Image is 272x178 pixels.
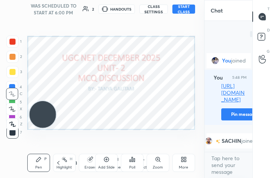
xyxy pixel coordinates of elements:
div: 7 [6,126,22,139]
div: 2 [92,7,94,11]
div: Zoom [153,166,163,169]
div: Eraser [84,166,96,169]
div: grid [205,52,253,150]
div: 2 [6,51,22,63]
img: no-rating-badge.077c3623.svg [216,139,220,144]
button: Pin message [221,108,267,120]
img: 7c7769ed82764a5897669ee3aee47a12.jpg [205,137,213,145]
h5: WAS SCHEDULED TO START AT 6:00 PM [30,2,77,16]
div: H [70,157,72,161]
p: T [267,6,270,12]
div: C [6,88,22,100]
h6: You [214,74,223,81]
div: X [6,103,22,115]
button: HANDOUTS [98,5,135,14]
span: joined [241,138,256,144]
div: Poll [129,166,135,169]
div: 3 [72,161,80,165]
div: 5:48 PM [232,75,247,80]
p: G [267,48,270,54]
div: 1 [6,36,22,48]
div: Add Slide [98,166,115,169]
div: 4 [6,81,22,93]
div: Z [6,118,22,130]
span: You [222,58,231,64]
div: More [179,166,188,169]
button: START CLASS [172,5,195,14]
img: b4263d946f1245789809af6d760ec954.jpg [211,57,219,64]
p: D [267,27,270,33]
p: Chat [205,0,229,20]
a: [URL][DOMAIN_NAME] [221,82,245,103]
div: Highlight [56,166,72,169]
div: Pen [35,166,42,169]
div: P [44,157,47,161]
span: joined [231,58,246,64]
div: 3 [6,66,22,78]
span: SACHIN [222,138,241,144]
button: CLASS SETTINGS [139,5,168,14]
